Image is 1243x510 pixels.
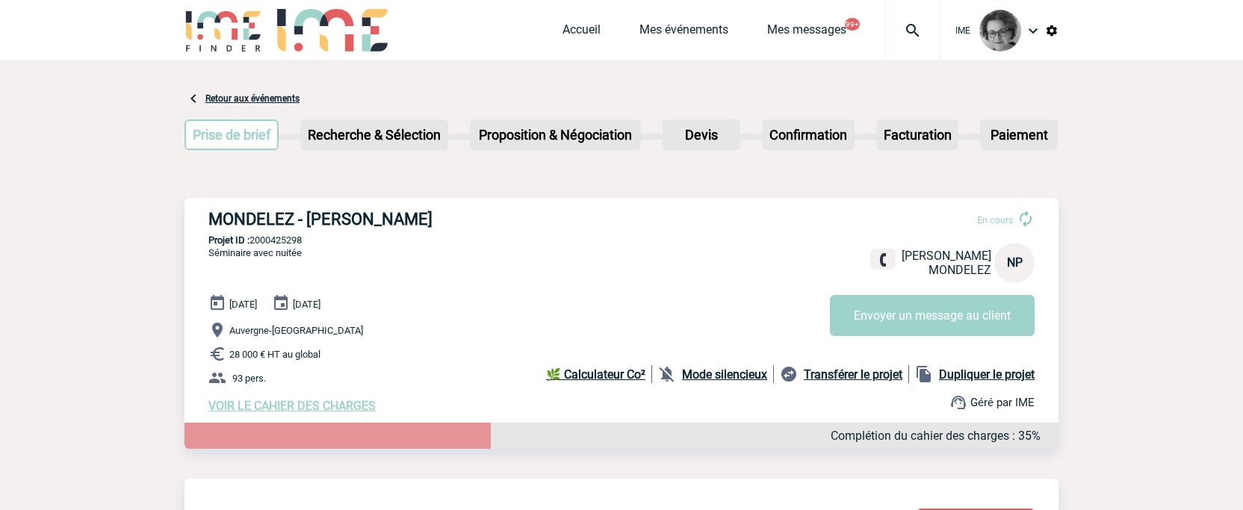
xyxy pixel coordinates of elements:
[546,365,652,383] a: 🌿 Calculateur Co²
[232,373,266,384] span: 93 pers.
[208,247,302,258] span: Séminaire avec nuitée
[208,234,249,246] b: Projet ID :
[302,121,447,149] p: Recherche & Sélection
[982,121,1056,149] p: Paiement
[229,325,363,336] span: Auvergne-[GEOGRAPHIC_DATA]
[878,121,958,149] p: Facturation
[767,22,846,43] a: Mes messages
[876,253,890,267] img: fixe.png
[845,18,860,31] button: 99+
[830,295,1035,336] button: Envoyer un message au client
[186,121,277,149] p: Prise de brief
[682,367,767,382] b: Mode silencieux
[229,299,257,310] span: [DATE]
[949,394,967,411] img: support.png
[562,22,601,43] a: Accueil
[208,399,376,413] a: VOIR LE CAHIER DES CHARGES
[293,299,320,310] span: [DATE]
[205,93,300,104] a: Retour aux événements
[208,210,657,228] h3: MONDELEZ - [PERSON_NAME]
[902,249,991,263] span: [PERSON_NAME]
[471,121,639,149] p: Proposition & Négociation
[929,263,991,277] span: MONDELEZ
[546,367,645,382] b: 🌿 Calculateur Co²
[185,234,1058,246] p: 2000425298
[763,121,853,149] p: Confirmation
[639,22,728,43] a: Mes événements
[970,396,1035,409] span: Géré par IME
[939,367,1035,382] b: Dupliquer le projet
[1007,255,1023,270] span: NP
[185,9,262,52] img: IME-Finder
[229,349,320,360] span: 28 000 € HT au global
[955,25,970,36] span: IME
[979,10,1021,52] img: 101028-0.jpg
[977,214,1014,226] span: En cours
[915,365,933,383] img: file_copy-black-24dp.png
[664,121,739,149] p: Devis
[804,367,902,382] b: Transférer le projet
